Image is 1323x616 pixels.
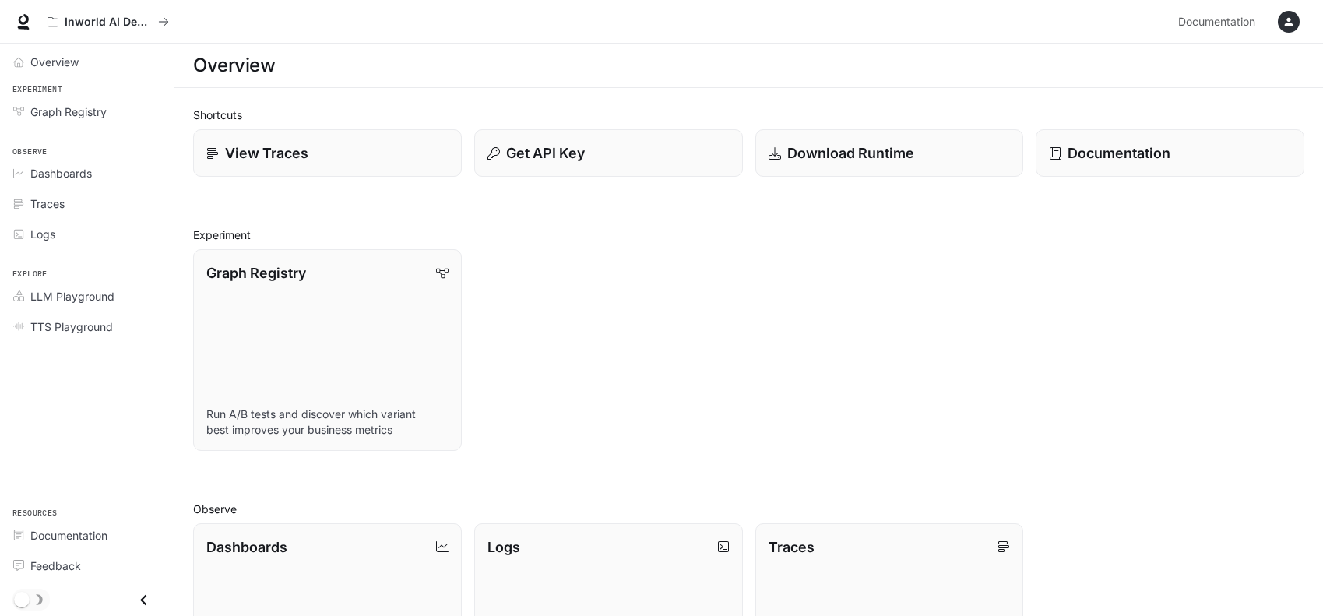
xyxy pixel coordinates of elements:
h1: Overview [193,50,275,81]
button: Close drawer [126,584,161,616]
a: Documentation [1172,6,1267,37]
span: Documentation [30,527,107,544]
span: Feedback [30,558,81,574]
a: Download Runtime [755,129,1024,177]
span: Documentation [1178,12,1255,32]
a: Documentation [6,522,167,549]
a: View Traces [193,129,462,177]
a: Graph Registry [6,98,167,125]
a: Graph RegistryRun A/B tests and discover which variant best improves your business metrics [193,249,462,451]
button: All workspaces [40,6,176,37]
span: Overview [30,54,79,70]
a: TTS Playground [6,313,167,340]
p: Traces [769,537,815,558]
a: Overview [6,48,167,76]
span: Dark mode toggle [14,590,30,607]
p: Documentation [1068,143,1170,164]
a: LLM Playground [6,283,167,310]
a: Dashboards [6,160,167,187]
p: Run A/B tests and discover which variant best improves your business metrics [206,407,449,438]
p: Dashboards [206,537,287,558]
h2: Observe [193,501,1304,517]
p: Get API Key [506,143,585,164]
p: Logs [487,537,520,558]
span: LLM Playground [30,288,114,304]
p: Inworld AI Demos [65,16,152,29]
p: Download Runtime [787,143,914,164]
a: Feedback [6,552,167,579]
span: Logs [30,226,55,242]
a: Traces [6,190,167,217]
a: Documentation [1036,129,1304,177]
p: View Traces [225,143,308,164]
span: Traces [30,195,65,212]
span: Graph Registry [30,104,107,120]
h2: Shortcuts [193,107,1304,123]
span: Dashboards [30,165,92,181]
span: TTS Playground [30,319,113,335]
h2: Experiment [193,227,1304,243]
p: Graph Registry [206,262,306,283]
button: Get API Key [474,129,743,177]
a: Logs [6,220,167,248]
